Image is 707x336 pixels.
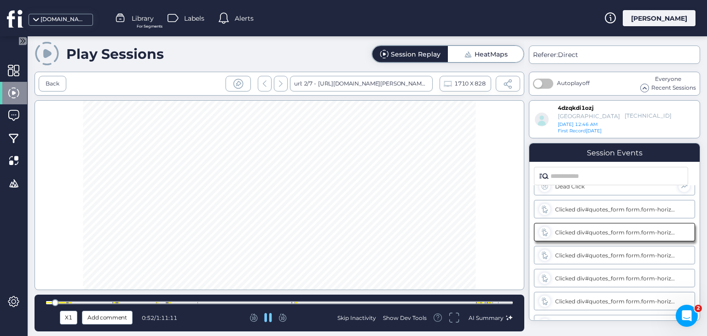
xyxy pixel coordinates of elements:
[555,275,675,282] div: Clicked div#quotes_form form.form-horizontal div.control-group div.controls select#suboid
[558,51,578,59] span: Direct
[142,314,154,321] span: 0:52
[162,4,178,20] div: Close
[66,46,164,63] div: Play Sessions
[558,128,608,134] div: [DATE]
[555,298,675,305] div: Clicked div#quotes_form form.form-horizontal div.control-group div.controls select#suboid
[132,13,154,23] span: Library
[6,4,23,21] button: go back
[558,128,586,134] span: First Record
[475,51,508,57] div: HeatMaps
[555,229,675,236] div: Clicked div#quotes_form form.form-horizontal div.control-group div.controls select#suboid
[235,13,254,23] span: Alerts
[14,266,22,273] button: Emoji picker
[454,79,485,89] span: 1710 X 828
[557,80,590,86] span: Autoplay
[158,262,173,277] button: Send a message…
[640,75,696,84] div: Everyone
[33,68,177,142] div: Script error and error click on unhandled promise rejection which mostly comes from iphone browse...
[469,314,504,321] span: AI Summary
[391,51,440,57] div: Session Replay
[7,162,151,227] div: Hi [PERSON_NAME], this took us a while to find an edge case where some errors are emitted from ou...
[337,314,376,322] div: Skip Inactivity
[383,314,427,322] div: Show Dev Tools
[46,80,59,88] div: Back
[62,313,75,323] div: X1
[625,112,661,120] div: [TECHNICAL_ID]
[184,13,204,23] span: Labels
[29,265,36,273] button: Gif picker
[7,149,177,162] div: [DATE]
[41,15,87,24] div: [DOMAIN_NAME]
[45,5,70,11] h1: Hamed
[695,305,702,312] span: 2
[558,121,631,128] div: [DATE] 12:46 AM
[87,313,127,323] span: Add comment
[582,80,590,86] span: off
[533,51,558,59] span: Referer:
[558,104,603,112] div: 4dzqkdi1ozj
[587,148,643,157] div: Session Events
[15,229,60,234] div: Hamed • [DATE]
[623,10,695,26] div: [PERSON_NAME]
[7,162,177,247] div: Hamed says…
[156,314,177,321] span: 1:11:11
[41,74,169,137] div: Script error and error click on unhandled promise rejection which mostly comes from iphone browse...
[7,68,177,149] div: Sandra says…
[144,4,162,21] button: Home
[290,76,433,91] div: url: 2/7 -
[558,113,620,120] div: [GEOGRAPHIC_DATA]
[137,23,162,29] span: For Segments
[26,5,41,20] img: Profile image for Hamed
[58,265,66,273] button: Start recording
[555,206,675,213] div: Clicked div#quotes_form form.form-horizontal div.control-group div.controls select#suboid
[45,11,89,21] p: Active 16h ago
[651,84,696,92] span: Recent Sessions
[15,167,144,222] div: Hi [PERSON_NAME], this took us a while to find an edge case where some errors are emitted from ou...
[8,246,176,262] textarea: Message…
[676,305,698,327] iframe: Intercom live chat
[555,252,675,259] div: Clicked div#quotes_form form.form-horizontal div.control-group div.controls select#suboid
[316,76,429,91] div: [URL][DOMAIN_NAME][PERSON_NAME][EMAIL_ADDRESS][PERSON_NAME][DOMAIN_NAME]
[555,183,674,190] div: Dead Click
[142,314,174,321] div: /
[44,265,51,273] button: Upload attachment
